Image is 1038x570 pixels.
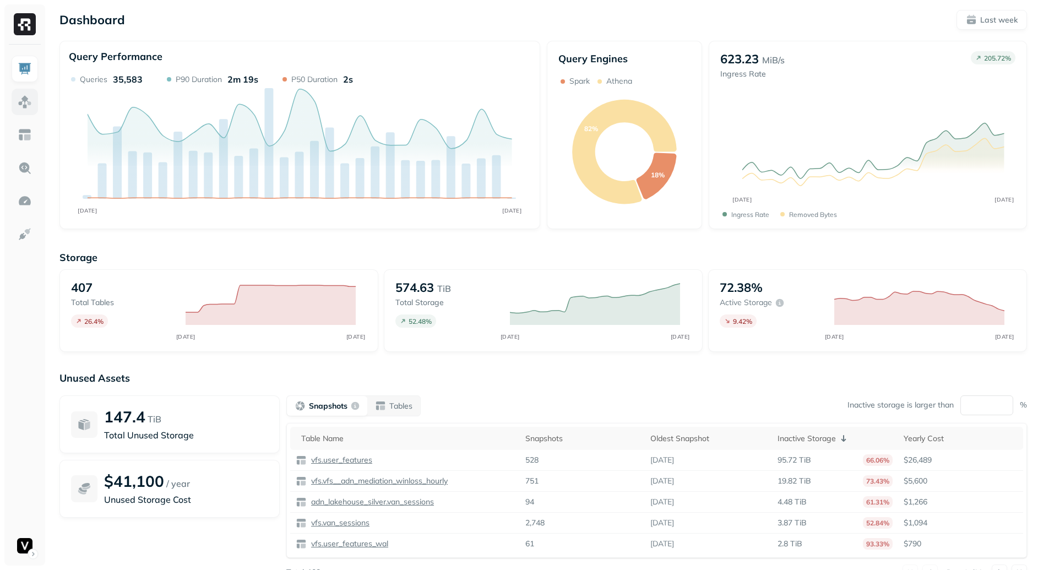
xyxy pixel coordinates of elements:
[500,333,519,340] tspan: [DATE]
[59,372,1027,384] p: Unused Assets
[309,455,372,465] p: vfs.user_features
[904,497,1018,507] p: $1,266
[606,76,632,86] p: Athena
[863,517,893,529] p: 52.84%
[731,210,769,219] p: Ingress Rate
[395,280,434,295] p: 574.63
[59,12,125,28] p: Dashboard
[720,297,772,308] p: Active storage
[650,432,767,445] div: Oldest Snapshot
[720,51,759,67] p: 623.23
[904,432,1018,445] div: Yearly Cost
[309,518,369,528] p: vfs.van_sessions
[525,476,539,486] p: 751
[296,539,307,550] img: table
[584,124,597,133] text: 82%
[307,476,448,486] a: vfs.vfs__adn_mediation_winloss_hourly
[525,539,534,549] p: 61
[301,432,514,445] div: Table Name
[78,207,97,214] tspan: [DATE]
[650,518,674,528] p: [DATE]
[1020,400,1027,410] p: %
[14,13,36,35] img: Ryft
[296,497,307,508] img: table
[650,476,674,486] p: [DATE]
[733,317,752,325] p: 9.42 %
[904,518,1018,528] p: $1,094
[525,497,534,507] p: 94
[291,74,338,85] p: P50 Duration
[733,196,752,203] tspan: [DATE]
[502,207,521,214] tspan: [DATE]
[176,333,195,340] tspan: [DATE]
[104,428,268,442] p: Total Unused Storage
[824,333,844,340] tspan: [DATE]
[309,401,347,411] p: Snapshots
[84,317,104,325] p: 26.4 %
[296,476,307,487] img: table
[307,497,434,507] a: adn_lakehouse_silver.van_sessions
[18,62,32,76] img: Dashboard
[395,297,499,308] p: Total storage
[995,196,1014,203] tspan: [DATE]
[720,69,785,79] p: Ingress Rate
[437,282,451,295] p: TiB
[166,477,190,490] p: / year
[18,227,32,241] img: Integrations
[69,50,162,63] p: Query Performance
[863,454,893,466] p: 66.06%
[863,475,893,487] p: 73.43%
[227,74,258,85] p: 2m 19s
[720,280,763,295] p: 72.38%
[778,539,802,549] p: 2.8 TiB
[17,538,32,553] img: Voodoo
[307,539,388,549] a: vfs.user_features_wal
[525,455,539,465] p: 528
[18,161,32,175] img: Query Explorer
[389,401,412,411] p: Tables
[994,333,1014,340] tspan: [DATE]
[104,407,145,426] p: 147.4
[113,74,143,85] p: 35,583
[296,518,307,529] img: table
[651,171,665,180] text: 18%
[762,53,785,67] p: MiB/s
[778,497,807,507] p: 4.48 TiB
[650,497,674,507] p: [DATE]
[650,539,674,549] p: [DATE]
[525,432,639,445] div: Snapshots
[558,52,691,65] p: Query Engines
[18,194,32,208] img: Optimization
[18,128,32,142] img: Asset Explorer
[71,297,175,308] p: Total tables
[307,455,372,465] a: vfs.user_features
[104,493,268,506] p: Unused Storage Cost
[80,74,107,85] p: Queries
[18,95,32,109] img: Assets
[309,539,388,549] p: vfs.user_features_wal
[980,15,1018,25] p: Last week
[346,333,365,340] tspan: [DATE]
[104,471,164,491] p: $41,100
[59,251,1027,264] p: Storage
[904,476,1018,486] p: $5,600
[778,476,811,486] p: 19.82 TiB
[904,539,1018,549] p: $790
[176,74,222,85] p: P90 Duration
[307,518,369,528] a: vfs.van_sessions
[778,433,836,444] p: Inactive Storage
[569,76,590,86] p: Spark
[343,74,353,85] p: 2s
[409,317,432,325] p: 52.48 %
[904,455,1018,465] p: $26,489
[309,476,448,486] p: vfs.vfs__adn_mediation_winloss_hourly
[71,280,93,295] p: 407
[525,518,545,528] p: 2,748
[309,497,434,507] p: adn_lakehouse_silver.van_sessions
[650,455,674,465] p: [DATE]
[847,400,954,410] p: Inactive storage is larger than
[296,455,307,466] img: table
[984,54,1011,62] p: 205.72 %
[863,538,893,550] p: 93.33%
[789,210,837,219] p: Removed bytes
